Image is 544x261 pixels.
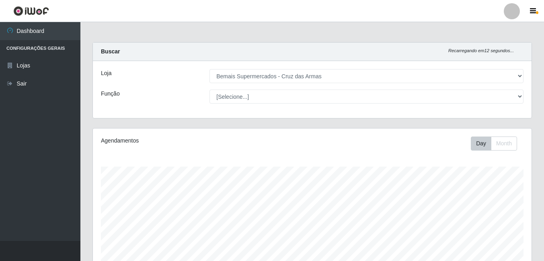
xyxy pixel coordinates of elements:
[491,137,517,151] button: Month
[101,90,120,98] label: Função
[471,137,523,151] div: Toolbar with button groups
[101,137,270,145] div: Agendamentos
[471,137,491,151] button: Day
[101,48,120,55] strong: Buscar
[471,137,517,151] div: First group
[448,48,514,53] i: Recarregando em 12 segundos...
[13,6,49,16] img: CoreUI Logo
[101,69,111,77] label: Loja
